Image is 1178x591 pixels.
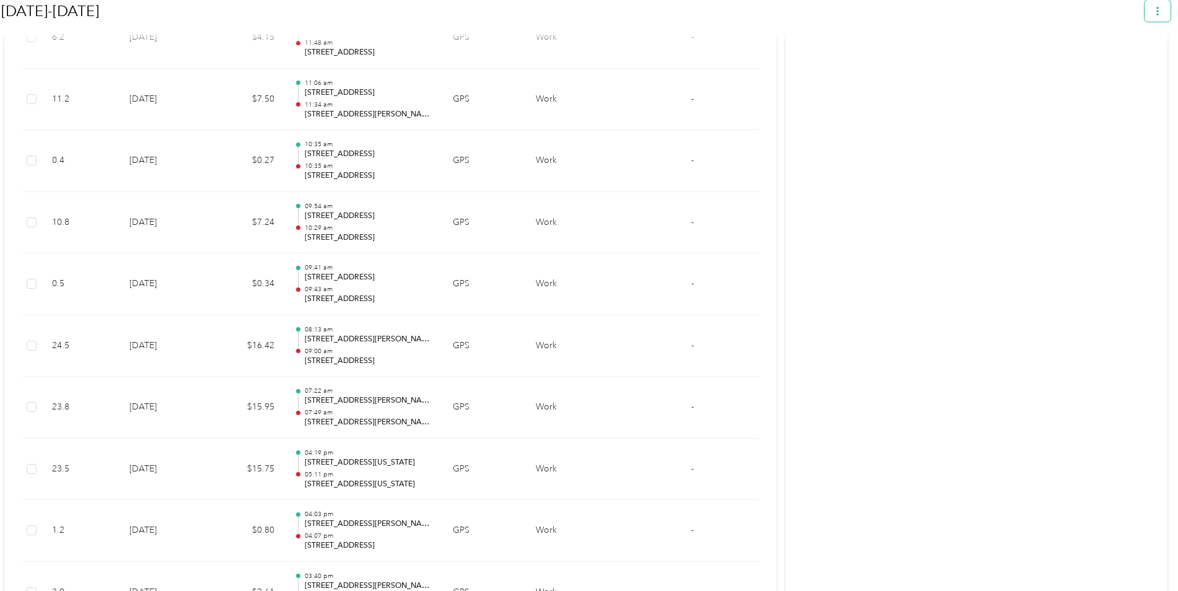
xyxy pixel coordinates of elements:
[443,192,525,254] td: GPS
[208,69,284,131] td: $7.50
[305,325,434,334] p: 08:13 am
[305,449,434,457] p: 04:19 pm
[305,470,434,479] p: 05:11 pm
[42,192,120,254] td: 10.8
[526,69,621,131] td: Work
[305,162,434,170] p: 10:35 am
[120,439,208,501] td: [DATE]
[305,519,434,530] p: [STREET_ADDRESS][PERSON_NAME]
[42,130,120,192] td: 0.4
[305,532,434,540] p: 04:07 pm
[691,401,694,412] span: -
[305,202,434,211] p: 09:54 am
[526,377,621,439] td: Work
[305,457,434,468] p: [STREET_ADDRESS][US_STATE]
[305,109,434,120] p: [STREET_ADDRESS][PERSON_NAME]
[42,500,120,562] td: 1.2
[305,211,434,222] p: [STREET_ADDRESS]
[305,170,434,182] p: [STREET_ADDRESS]
[42,253,120,315] td: 0.5
[526,192,621,254] td: Work
[526,439,621,501] td: Work
[42,439,120,501] td: 23.5
[305,395,434,406] p: [STREET_ADDRESS][PERSON_NAME][PERSON_NAME]
[120,253,208,315] td: [DATE]
[691,94,694,104] span: -
[443,69,525,131] td: GPS
[120,130,208,192] td: [DATE]
[443,377,525,439] td: GPS
[305,47,434,58] p: [STREET_ADDRESS]
[691,340,694,351] span: -
[443,315,525,377] td: GPS
[305,510,434,519] p: 04:03 pm
[305,140,434,149] p: 10:35 am
[305,149,434,160] p: [STREET_ADDRESS]
[42,315,120,377] td: 24.5
[120,69,208,131] td: [DATE]
[305,224,434,232] p: 10:29 am
[691,278,694,289] span: -
[42,377,120,439] td: 23.8
[120,377,208,439] td: [DATE]
[208,439,284,501] td: $15.75
[208,192,284,254] td: $7.24
[120,500,208,562] td: [DATE]
[305,79,434,87] p: 11:06 am
[120,315,208,377] td: [DATE]
[526,315,621,377] td: Work
[443,439,525,501] td: GPS
[305,356,434,367] p: [STREET_ADDRESS]
[42,69,120,131] td: 11.2
[443,253,525,315] td: GPS
[691,463,694,474] span: -
[691,525,694,535] span: -
[526,253,621,315] td: Work
[305,272,434,283] p: [STREET_ADDRESS]
[691,217,694,227] span: -
[208,315,284,377] td: $16.42
[305,87,434,98] p: [STREET_ADDRESS]
[305,387,434,395] p: 07:22 am
[305,285,434,294] p: 09:43 am
[526,500,621,562] td: Work
[305,417,434,428] p: [STREET_ADDRESS][PERSON_NAME]
[305,408,434,417] p: 07:49 am
[305,540,434,551] p: [STREET_ADDRESS]
[305,294,434,305] p: [STREET_ADDRESS]
[305,232,434,243] p: [STREET_ADDRESS]
[443,500,525,562] td: GPS
[305,347,434,356] p: 09:00 am
[305,334,434,345] p: [STREET_ADDRESS][PERSON_NAME]
[691,155,694,165] span: -
[305,263,434,272] p: 09:41 am
[443,130,525,192] td: GPS
[208,500,284,562] td: $0.80
[305,100,434,109] p: 11:34 am
[120,192,208,254] td: [DATE]
[208,253,284,315] td: $0.34
[208,130,284,192] td: $0.27
[305,479,434,490] p: [STREET_ADDRESS][US_STATE]
[305,572,434,580] p: 03:40 pm
[526,130,621,192] td: Work
[208,377,284,439] td: $15.95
